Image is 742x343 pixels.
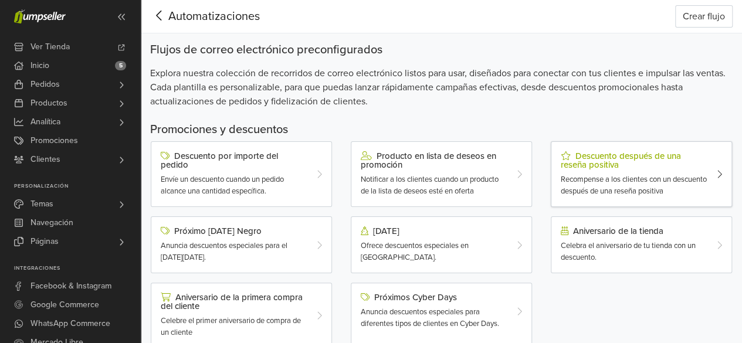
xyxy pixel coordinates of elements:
[31,195,53,213] span: Temas
[361,293,507,302] div: Próximos Cyber Days
[161,175,284,196] span: Envíe un descuento cuando un pedido alcance una cantidad específica.
[161,293,307,311] div: Aniversario de la primera compra del cliente
[361,151,507,169] div: Producto en lista de deseos en promoción
[14,265,140,272] p: Integraciones
[31,314,110,333] span: WhatsApp Commerce
[675,5,733,28] button: Crear flujo
[31,232,59,251] span: Páginas
[150,66,733,108] span: Explora nuestra colección de recorridos de correo electrónico listos para usar, diseñados para co...
[361,226,507,236] div: [DATE]
[115,61,126,70] span: 5
[161,151,307,169] div: Descuento por importe del pedido
[561,226,707,236] div: Aniversario de la tienda
[31,94,67,113] span: Productos
[31,113,60,131] span: Analítica
[161,241,287,262] span: Anuncia descuentos especiales para el [DATE][DATE].
[361,241,469,262] span: Ofrece descuentos especiales en [GEOGRAPHIC_DATA].
[561,241,696,262] span: Celebra el aniversario de tu tienda con un descuento.
[361,307,499,328] span: Anuncia descuentos especiales para diferentes tipos de clientes en Cyber Days.
[150,123,733,137] h5: Promociones y descuentos
[561,151,707,169] div: Descuento después de una reseña positiva
[150,43,733,57] div: Flujos de correo electrónico preconfigurados
[150,8,242,25] span: Automatizaciones
[161,316,301,337] span: Celebre el primer aniversario de compra de un cliente
[561,175,707,196] span: Recompense a los clientes con un descuento después de una reseña positiva
[31,75,60,94] span: Pedidos
[361,175,499,196] span: Notificar a los clientes cuando un producto de la lista de deseos esté en oferta
[31,296,99,314] span: Google Commerce
[14,183,140,190] p: Personalización
[31,150,60,169] span: Clientes
[31,277,111,296] span: Facebook & Instagram
[31,131,78,150] span: Promociones
[161,226,307,236] div: Próximo [DATE] Negro
[31,213,73,232] span: Navegación
[31,56,49,75] span: Inicio
[31,38,70,56] span: Ver Tienda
